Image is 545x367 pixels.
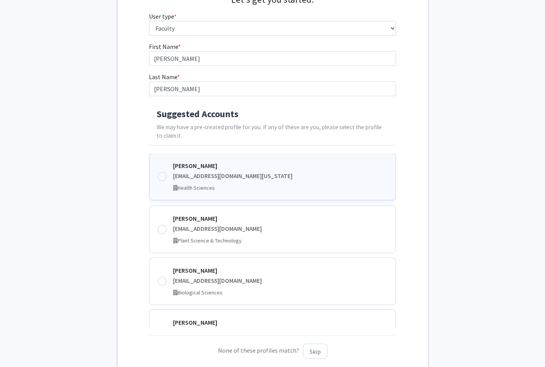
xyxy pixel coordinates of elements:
[149,73,177,81] span: Last Name
[157,109,388,120] h4: Suggested Accounts
[173,225,388,234] div: [EMAIL_ADDRESS][DOMAIN_NAME]
[303,344,327,359] button: Skip
[149,12,176,21] label: User type
[173,318,388,327] div: [PERSON_NAME]
[173,214,388,223] div: [PERSON_NAME]
[178,237,242,244] span: Plant Science & Technology
[149,43,178,50] span: First Name
[157,123,388,141] p: We may have a pre-created profile for you. If any of these are you, please select the profile to ...
[149,344,396,359] p: None of these profiles match?
[6,332,33,361] iframe: Chat
[178,289,223,296] span: Biological Sciences
[173,266,388,275] div: [PERSON_NAME]
[173,161,388,170] div: [PERSON_NAME]
[178,184,215,191] span: Health Sciences
[173,172,388,181] div: [EMAIL_ADDRESS][DOMAIN_NAME][US_STATE]
[173,277,388,286] div: [EMAIL_ADDRESS][DOMAIN_NAME]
